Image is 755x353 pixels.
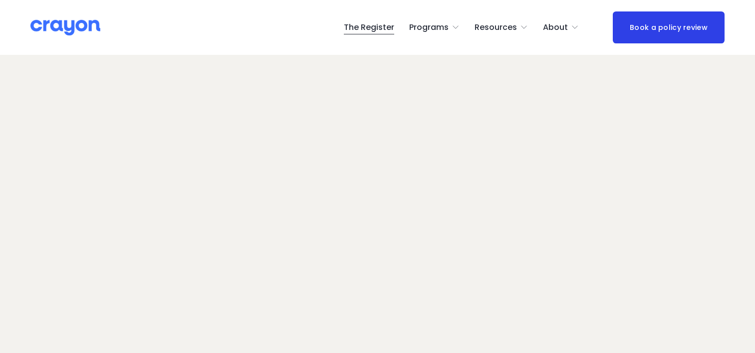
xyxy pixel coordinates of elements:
[613,11,725,44] a: Book a policy review
[475,19,528,35] a: folder dropdown
[475,20,517,35] span: Resources
[543,19,579,35] a: folder dropdown
[30,19,100,36] img: Crayon
[409,20,449,35] span: Programs
[409,19,460,35] a: folder dropdown
[543,20,568,35] span: About
[344,19,394,35] a: The Register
